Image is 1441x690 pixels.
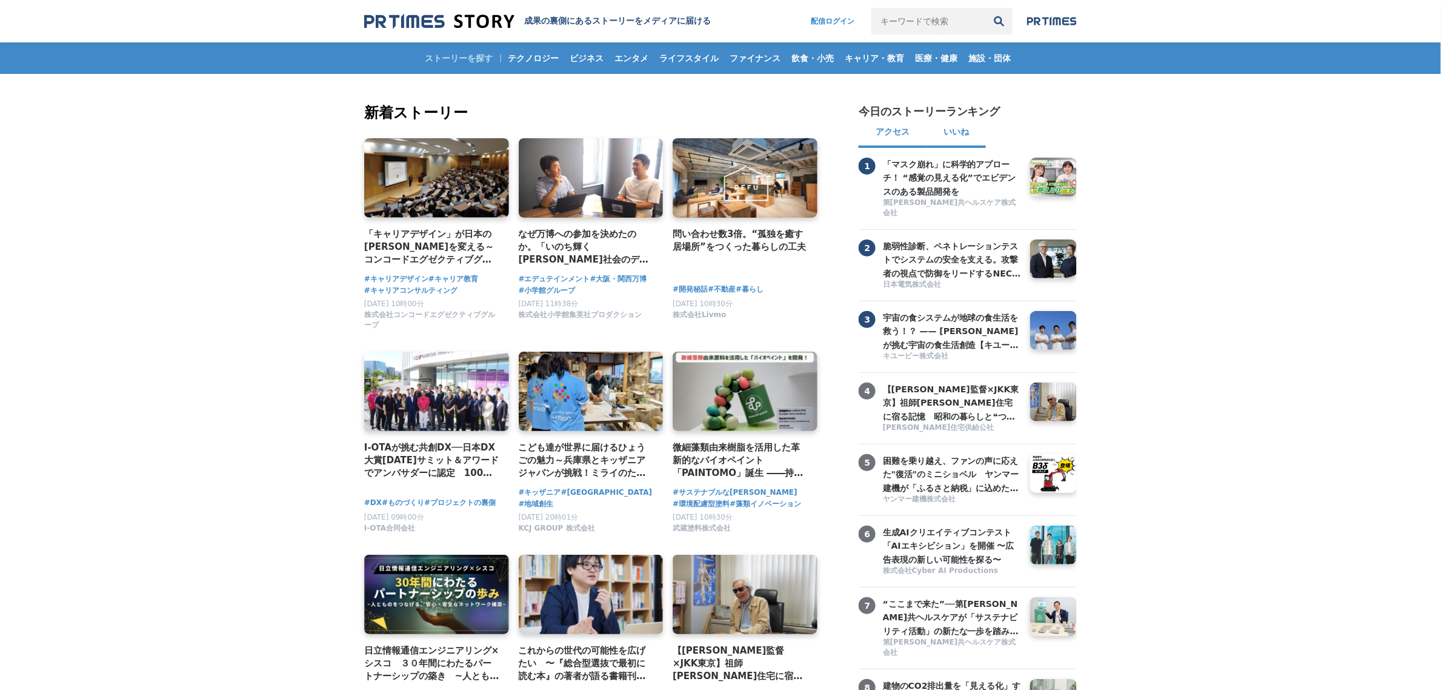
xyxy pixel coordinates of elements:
a: 配信ログイン [799,8,867,35]
span: #キッザニア [519,487,561,498]
a: 第[PERSON_NAME]共ヘルスケア株式会社 [883,637,1021,659]
span: [PERSON_NAME]住宅供給公社 [883,423,994,433]
a: #開発秘話 [673,284,708,295]
a: テクノロジー [504,42,564,74]
a: 脆弱性診断、ペネトレーションテストでシステムの安全を支える。攻撃者の視点で防御をリードするNECの「リスクハンティングチーム」 [883,239,1021,278]
a: 武蔵塗料株式会社 [673,527,731,535]
span: KCJ GROUP 株式会社 [519,523,595,534]
h3: 脆弱性診断、ペネトレーションテストでシステムの安全を支える。攻撃者の視点で防御をリードするNECの「リスクハンティングチーム」 [883,239,1021,280]
a: 「キャリアデザイン」が日本の[PERSON_NAME]を変える～コンコードエグゼクティブグループの挑戦 [364,227,499,267]
span: 医療・健康 [911,53,963,64]
span: [DATE] 11時38分 [519,300,579,308]
a: なぜ万博への参加を決めたのか。「いのち輝く[PERSON_NAME]社会のデザイン」の実現に向けて、エデュテインメントの可能性を追求するプロジェクト。 [519,227,654,267]
a: #プロジェクトの裏側 [424,497,496,509]
a: 【[PERSON_NAME]監督×JKK東京】祖師[PERSON_NAME]住宅に宿る記憶 昭和の暮らしと❝つながり❞が描く、これからの住まいのかたち [673,644,808,683]
h2: 今日のストーリーランキング [859,104,1000,119]
img: prtimes [1027,16,1077,26]
h3: 【[PERSON_NAME]監督×JKK東京】祖師[PERSON_NAME]住宅に宿る記憶 昭和の暮らしと❝つながり❞が描く、これからの住まいのかたち [883,383,1021,423]
a: KCJ GROUP 株式会社 [519,527,595,535]
a: 株式会社コンコードエグゼクティブグループ [364,324,499,332]
a: #キャリアコンサルティング [364,285,458,296]
a: 微細藻類由来樹脂を活用した革新的なバイオペイント「PAINTOMO」誕生 ――持続可能な[PERSON_NAME]を描く、武蔵塗料の挑戦 [673,441,808,480]
span: 5 [859,454,876,471]
span: 第[PERSON_NAME]共ヘルスケア株式会社 [883,637,1021,658]
a: #キャリアデザイン [364,273,428,285]
input: キーワードで検索 [871,8,986,35]
a: #不動産 [708,284,736,295]
a: 宇宙の食システムが地球の食生活を救う！？ —— [PERSON_NAME]が挑む宇宙の食生活創造【キユーピー ミライ研究員】 [883,311,1021,350]
a: #キャリア教育 [428,273,478,285]
span: キユーピー株式会社 [883,351,948,361]
span: テクノロジー [504,53,564,64]
a: 日本電気株式会社 [883,280,1021,291]
a: 【[PERSON_NAME]監督×JKK東京】祖師[PERSON_NAME]住宅に宿る記憶 昭和の暮らしと❝つながり❞が描く、これからの住まいのかたち [883,383,1021,421]
a: “ここまで来た”──第[PERSON_NAME]共ヘルスケアが「サステナビリティ活動」の新たな一歩を踏み出すまでの舞台裏 [883,597,1021,636]
a: 第[PERSON_NAME]共ヘルスケア株式会社 [883,198,1021,219]
span: ビジネス [565,53,609,64]
a: #藻類イノベーション [730,498,801,510]
a: エンタメ [610,42,654,74]
span: 株式会社Cyber AI Productions [883,566,998,576]
span: ライフスタイル [655,53,724,64]
a: #[GEOGRAPHIC_DATA] [561,487,653,498]
a: ヤンマー建機株式会社 [883,494,1021,506]
span: #DX [364,497,382,509]
h4: 日立情報通信エンジニアリング×シスコ ３０年間にわたるパートナーシップの築き ~人とものをつなげる、安心・安全なネットワーク構築~ [364,644,499,683]
span: 7 [859,597,876,614]
a: ファイナンス [725,42,786,74]
a: 成果の裏側にあるストーリーをメディアに届ける 成果の裏側にあるストーリーをメディアに届ける [364,13,711,30]
a: 株式会社Cyber AI Productions [883,566,1021,577]
span: [DATE] 10時30分 [673,300,733,308]
h3: “ここまで来た”──第[PERSON_NAME]共ヘルスケアが「サステナビリティ活動」の新たな一歩を踏み出すまでの舞台裏 [883,597,1021,638]
span: 飲食・小売 [787,53,839,64]
span: [DATE] 09時00分 [364,513,424,521]
a: #ものづくり [382,497,424,509]
span: ヤンマー建機株式会社 [883,494,956,504]
a: #サステナブルな[PERSON_NAME] [673,487,797,498]
a: 施設・団体 [964,42,1016,74]
a: [PERSON_NAME]住宅供給公社 [883,423,1021,434]
span: [DATE] 20時01分 [519,513,579,521]
a: 困難を乗り越え、ファンの声に応えた"復活"のミニショベル ヤンマー建機が「ふるさと納税」に込めた、ものづくりへの誇りと地域への想い [883,454,1021,493]
span: 6 [859,526,876,543]
a: #地域創生 [519,498,554,510]
span: 3 [859,311,876,328]
h2: 新着ストーリー [364,102,820,124]
a: 生成AIクリエイティブコンテスト「AIエキシビション」を開催 〜広告表現の新しい可能性を探る〜 [883,526,1021,564]
a: I-OTAが挑む共創DX──日本DX大賞[DATE]サミット＆アワードでアンバサダーに認定 100社連携で拓く“共感される製造業DX”の新たな地平 [364,441,499,480]
button: 検索 [986,8,1013,35]
span: ファイナンス [725,53,786,64]
span: 株式会社Livmo [673,310,726,320]
h4: 問い合わせ数3倍。“孤独を癒す居場所”をつくった暮らしの工夫 [673,227,808,254]
a: 医療・健康 [911,42,963,74]
h3: 「マスク崩れ」に科学的アプローチ！ “感覚の見える化”でエビデンスのある製品開発を [883,158,1021,198]
span: 2 [859,239,876,256]
a: #エデュテインメント [519,273,590,285]
a: #環境配慮型塗料 [673,498,730,510]
a: #小学館グループ [519,285,576,296]
a: ライフスタイル [655,42,724,74]
a: 「マスク崩れ」に科学的アプローチ！ “感覚の見える化”でエビデンスのある製品開発を [883,158,1021,196]
a: #暮らし [736,284,764,295]
span: 第[PERSON_NAME]共ヘルスケア株式会社 [883,198,1021,218]
a: キユーピー株式会社 [883,351,1021,363]
a: #大阪・関西万博 [590,273,647,285]
a: これからの世代の可能性を広げたい 〜『総合型選抜で最初に読む本』の著者が語る書籍刊⾏への思い [519,644,654,683]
